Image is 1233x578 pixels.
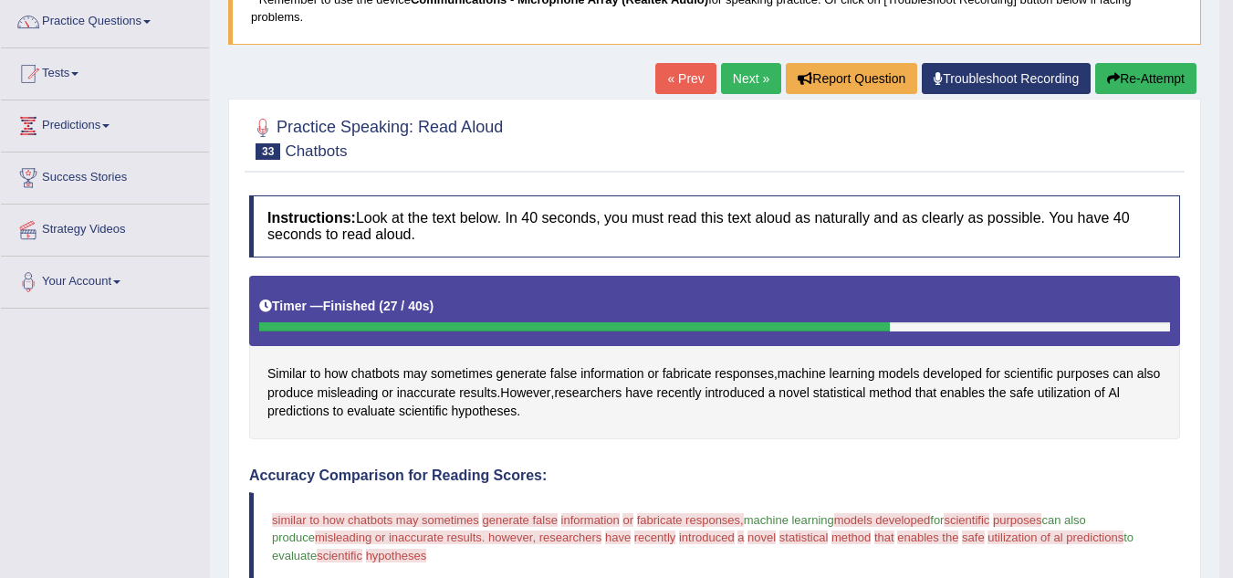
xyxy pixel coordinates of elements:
span: fabricate responses, [637,513,744,527]
span: machine learning [744,513,834,527]
button: Re-Attempt [1095,63,1196,94]
span: Click to see word definition [940,384,985,403]
span: recently [634,531,676,544]
span: Click to see word definition [381,384,392,403]
a: Success Stories [1,152,209,198]
span: have [605,531,631,544]
span: models developed [834,513,931,527]
span: misleading or inaccurate results. however, researchers [315,531,601,544]
small: Chatbots [285,142,347,160]
a: Strategy Videos [1,205,209,250]
b: ( [379,299,383,313]
span: utilization of al predictions [987,531,1123,544]
span: Click to see word definition [869,384,912,403]
span: Click to see word definition [923,364,982,384]
a: « Prev [655,63,716,94]
span: Click to see word definition [813,384,866,403]
span: Click to see word definition [500,384,550,403]
span: Click to see word definition [550,364,578,384]
span: Click to see word definition [1004,364,1053,384]
span: Click to see word definition [347,402,395,421]
span: Click to see word definition [554,384,622,403]
span: Click to see word definition [1057,364,1110,384]
span: Click to see word definition [267,402,329,421]
a: Predictions [1,100,209,146]
span: scientific [944,513,989,527]
span: Click to see word definition [988,384,1006,403]
span: similar to how chatbots may sometimes [272,513,479,527]
span: Click to see word definition [625,384,653,403]
span: Click to see word definition [663,364,712,384]
h2: Practice Speaking: Read Aloud [249,114,503,160]
span: enables the [897,531,958,544]
span: Click to see word definition [1038,384,1091,403]
span: Click to see word definition [647,364,658,384]
span: Click to see word definition [986,364,1000,384]
span: Click to see word definition [333,402,344,421]
span: Click to see word definition [452,402,517,421]
span: Click to see word definition [397,384,456,403]
span: a [737,531,744,544]
span: purposes [993,513,1041,527]
span: information [561,513,620,527]
span: Click to see word definition [431,364,493,384]
button: Report Question [786,63,917,94]
span: that [874,531,894,544]
span: statistical [779,531,828,544]
a: Tests [1,48,209,94]
span: Click to see word definition [778,364,826,384]
span: Click to see word definition [1109,384,1120,403]
span: Click to see word definition [351,364,400,384]
span: Click to see word definition [1113,364,1134,384]
span: Click to see word definition [768,384,776,403]
h5: Timer — [259,300,434,313]
span: safe [962,531,985,544]
span: Click to see word definition [915,384,936,403]
a: Your Account [1,257,209,302]
span: Click to see word definition [715,364,774,384]
span: Click to see word definition [580,364,643,384]
span: Click to see word definition [705,384,764,403]
a: Next » [721,63,781,94]
span: Click to see word definition [778,384,809,403]
span: hypotheses [366,549,427,562]
span: Click to see word definition [399,402,448,421]
span: for [930,513,944,527]
span: Click to see word definition [267,364,307,384]
b: Finished [323,299,376,313]
span: Click to see word definition [1137,364,1161,384]
b: 27 / 40s [383,299,430,313]
span: Click to see word definition [878,364,919,384]
span: Click to see word definition [830,364,875,384]
b: ) [430,299,434,313]
span: novel [747,531,776,544]
h4: Accuracy Comparison for Reading Scores: [249,468,1180,484]
span: Click to see word definition [1009,384,1033,403]
div: , . , . [249,276,1180,439]
span: Click to see word definition [459,384,496,403]
span: Click to see word definition [267,384,314,403]
span: Click to see word definition [403,364,427,384]
span: introduced [679,531,735,544]
span: Click to see word definition [656,384,701,403]
span: Click to see word definition [324,364,348,384]
span: Click to see word definition [317,384,378,403]
span: Click to see word definition [496,364,547,384]
span: to evaluate [272,531,1137,562]
span: scientific [317,549,362,562]
span: Click to see word definition [1094,384,1105,403]
h4: Look at the text below. In 40 seconds, you must read this text aloud as naturally and as clearly ... [249,195,1180,257]
span: generate false [482,513,557,527]
span: Click to see word definition [310,364,321,384]
a: Troubleshoot Recording [922,63,1091,94]
b: Instructions: [267,210,356,226]
span: method [831,531,871,544]
span: or [622,513,633,527]
span: 33 [256,143,280,160]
